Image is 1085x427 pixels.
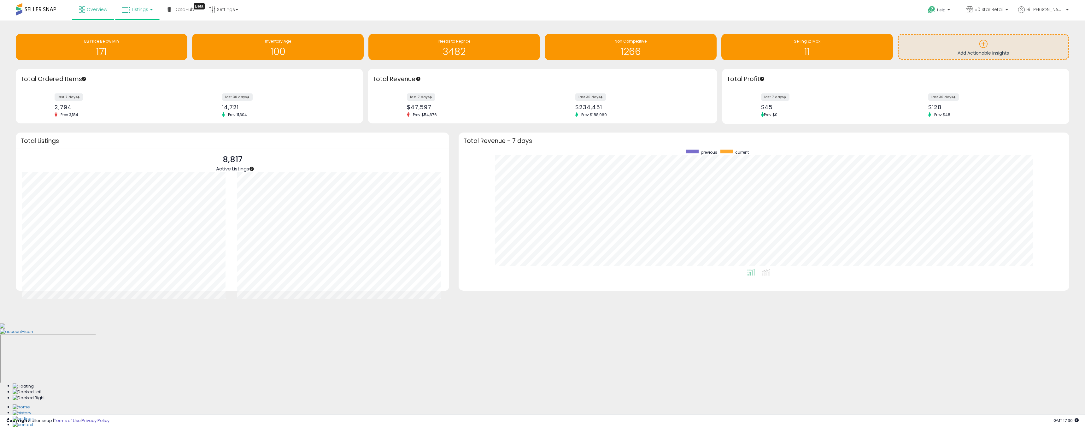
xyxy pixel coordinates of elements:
[81,76,87,82] div: Tooltip anchor
[937,7,946,13] span: Help
[368,34,540,60] a: Needs to Reprice 3482
[225,112,250,117] span: Prev: 11,304
[575,104,706,110] div: $234,451
[724,46,890,57] h1: 11
[216,154,249,166] p: 8,817
[407,93,435,101] label: last 7 days
[13,383,34,389] img: Floating
[575,93,606,101] label: last 30 days
[764,112,777,117] span: Prev: $0
[928,104,1058,110] div: $128
[13,416,34,422] img: Settings
[928,6,935,14] i: Get Help
[216,165,249,172] span: Active Listings
[931,112,953,117] span: Prev: $48
[194,3,205,9] div: Tooltip anchor
[1026,6,1064,13] span: Hi [PERSON_NAME]
[794,39,820,44] span: Selling @ Max
[372,75,713,84] h3: Total Revenue
[438,39,470,44] span: Needs to Reprice
[975,6,1004,13] span: 50 Star Retail
[727,75,1064,84] h3: Total Profit
[84,39,119,44] span: BB Price Below Min
[372,46,537,57] h1: 3482
[265,39,291,44] span: Inventory Age
[615,39,647,44] span: Non Competitive
[1018,6,1069,21] a: Hi [PERSON_NAME]
[923,1,956,21] a: Help
[55,93,83,101] label: last 7 days
[13,404,30,410] img: Home
[410,112,440,117] span: Prev: $54,676
[21,139,444,143] h3: Total Listings
[16,34,187,60] a: BB Price Below Min 171
[21,75,358,84] h3: Total Ordered Items
[192,34,364,60] a: Inventory Age 100
[13,395,45,401] img: Docked Right
[174,6,194,13] span: DataHub
[87,6,107,13] span: Overview
[222,104,352,110] div: 14,721
[759,76,765,82] div: Tooltip anchor
[463,139,1064,143] h3: Total Revenue - 7 days
[195,46,361,57] h1: 100
[407,104,538,110] div: $47,597
[545,34,716,60] a: Non Competitive 1266
[57,112,81,117] span: Prev: 3,184
[19,46,184,57] h1: 171
[578,112,610,117] span: Prev: $188,969
[132,6,148,13] span: Listings
[249,166,255,172] div: Tooltip anchor
[222,93,253,101] label: last 30 days
[13,410,31,416] img: History
[701,150,717,155] span: previous
[958,50,1009,56] span: Add Actionable Insights
[928,93,959,101] label: last 30 days
[899,35,1068,59] a: Add Actionable Insights
[721,34,893,60] a: Selling @ Max 11
[548,46,713,57] h1: 1266
[415,76,421,82] div: Tooltip anchor
[13,389,42,395] img: Docked Left
[55,104,185,110] div: 2,794
[735,150,749,155] span: current
[761,104,891,110] div: $45
[761,93,789,101] label: last 7 days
